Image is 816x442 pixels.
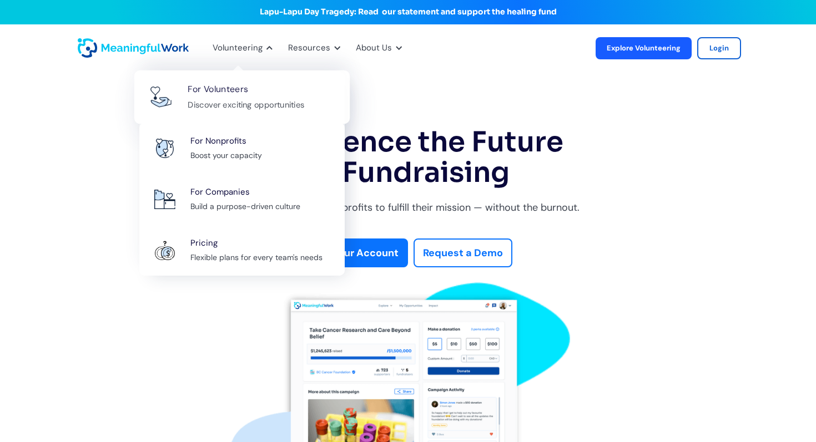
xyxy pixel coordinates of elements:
[260,7,557,17] a: Lapu-Lapu Day Tragedy: Read our statement and support the healing fund
[154,190,176,209] img: Company Icon
[78,38,105,58] a: home
[139,123,345,174] a: Nonprofit IconFor NonprofitsBoost your capacity
[149,87,173,108] img: Volunteer Icon
[213,41,263,55] div: Volunteering
[147,127,669,188] h1: Experience the Future of Fundraising
[190,251,323,265] div: Flexible plans for every team's needs
[139,225,345,276] a: PricingFlexible plans for every team's needs
[139,66,345,276] nav: Volunteering
[147,199,669,216] div: We're empowering nonprofits to fulfill their mission — without the burnout.
[297,246,399,260] strong: Create Your Account
[414,238,512,268] a: Request a Demo
[356,41,392,55] div: About Us
[190,185,250,200] div: For Companies
[188,82,248,97] div: For Volunteers
[154,139,176,158] img: Nonprofit Icon
[188,98,304,112] div: Discover exciting opportunities
[281,30,344,67] div: Resources
[206,30,276,67] div: Volunteering
[190,134,246,149] div: For Nonprofits
[190,149,262,162] div: Boost your capacity
[697,37,741,59] a: Login
[349,30,405,67] div: About Us
[134,70,350,124] a: Volunteer IconFor VolunteersDiscover exciting opportunities
[423,246,503,260] strong: Request a Demo
[139,174,345,225] a: Company IconFor CompaniesBuild a purpose-driven culture
[596,37,692,59] a: Explore Volunteering
[288,238,408,268] a: Create Your Account
[190,200,300,214] div: Build a purpose-driven culture
[190,236,218,251] div: Pricing
[288,41,330,55] div: Resources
